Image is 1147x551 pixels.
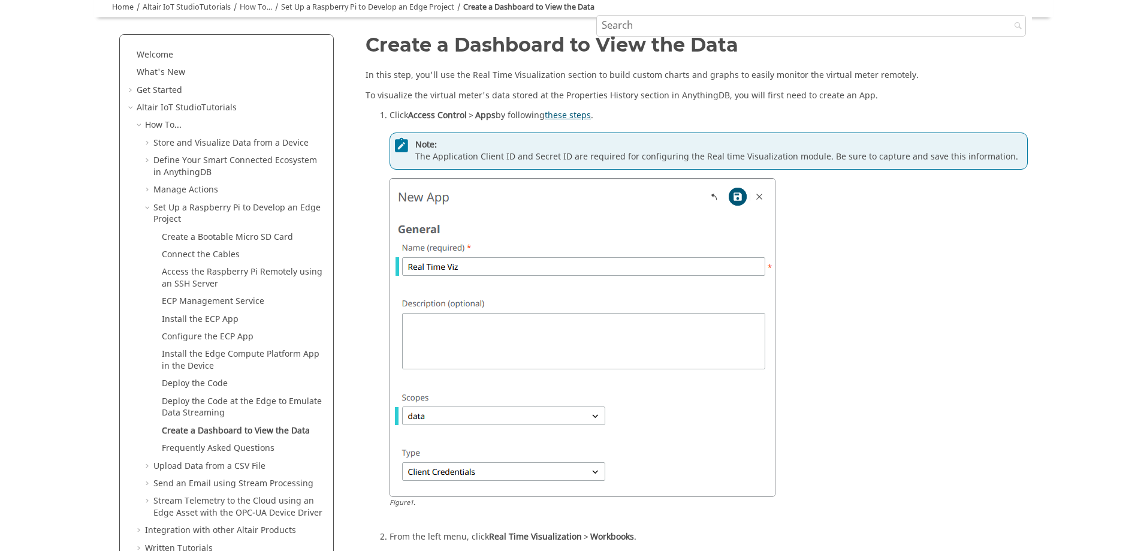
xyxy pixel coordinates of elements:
[162,395,322,420] a: Deploy the Code at the Edge to Emulate Data Streaming
[137,49,173,61] a: Welcome
[475,109,496,122] span: Apps
[143,2,200,13] span: Altair IoT Studio
[410,498,413,508] span: 1
[366,90,1028,102] p: To visualize the virtual meter's data stored at the Properties History section in AnythingDB, you...
[135,119,145,131] span: Collapse How To...
[162,295,264,308] a: ECP Management Service
[390,528,636,543] span: From the left menu, click .
[489,531,582,543] span: Real Time Visualization
[153,495,322,519] a: Stream Telemetry to the Cloud using an Edge Asset with the OPC-UA Device Driver
[143,2,231,13] a: Altair IoT StudioTutorials
[137,101,201,114] span: Altair IoT Studio
[127,85,137,97] span: Expand Get Started
[582,531,590,543] abbr: and then
[390,178,775,497] img: app_new_real_time_viz.png
[545,109,591,122] a: these steps
[144,202,153,214] span: Collapse Set Up a Raspberry Pi to Develop an Edge Project
[162,313,239,326] a: Install the ECP App
[153,137,309,149] a: Store and Visualize Data from a Device
[590,531,634,543] span: Workbooks
[162,231,293,243] a: Create a Bootable Micro SD Card
[153,183,218,196] a: Manage Actions
[153,201,321,226] a: Set Up a Raspberry Pi to Develop an Edge Project
[137,84,182,97] a: Get Started
[998,15,1032,38] button: Search
[144,495,153,507] span: Expand Stream Telemetry to the Cloud using an Edge Asset with the OPC-UA Device Driver
[366,34,1028,55] h1: Create a Dashboard to View the Data
[144,137,153,149] span: Expand Store and Visualize Data from a Device
[162,424,310,437] a: Create a Dashboard to View the Data
[135,525,145,537] span: Expand Integration with other Altair Products
[137,101,237,114] a: Altair IoT StudioTutorials
[390,107,593,122] span: Click by following .
[162,266,322,290] a: Access the Raspberry Pi Remotely using an SSH Server
[153,154,317,179] a: Define Your Smart Connected Ecosystem in AnythingDB
[162,248,240,261] a: Connect the Cables
[144,184,153,196] span: Expand Manage Actions
[145,524,296,537] a: Integration with other Altair Products
[153,460,265,472] a: Upload Data from a CSV File
[413,498,415,508] span: .
[408,109,467,122] span: Access Control
[144,460,153,472] span: Expand Upload Data from a CSV File
[162,348,319,372] a: Install the Edge Compute Platform App in the Device
[144,155,153,167] span: Expand Define Your Smart Connected Ecosystem in AnythingDB
[281,2,454,13] a: Set Up a Raspberry Pi to Develop an Edge Project
[144,478,153,490] span: Expand Send an Email using Stream Processing
[390,133,1028,170] div: The Application Client ID and Secret ID are required for configuring the Real time Visualization ...
[463,2,594,13] a: Create a Dashboard to View the Data
[162,330,253,343] a: Configure the ECP App
[162,377,228,390] a: Deploy the Code
[127,102,137,114] span: Collapse Altair IoT StudioTutorials
[467,109,475,122] abbr: and then
[596,15,1027,37] input: Search query
[366,70,1028,82] p: In this step, you'll use the Real Time Visualization section to build custom charts and graphs to...
[415,139,1023,151] span: Note:
[137,66,185,79] a: What's New
[112,2,134,13] a: Home
[240,2,272,13] a: How To...
[153,477,313,490] a: Send an Email using Stream Processing
[162,442,274,454] a: Frequently Asked Questions
[145,119,182,131] a: How To...
[390,498,415,508] span: Figure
